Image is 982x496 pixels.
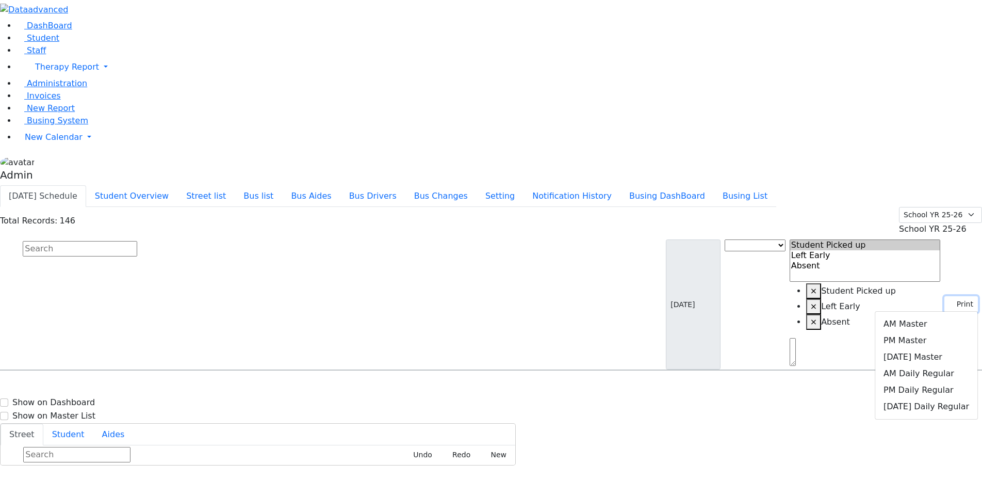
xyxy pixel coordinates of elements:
span: New Report [27,103,75,113]
button: Bus list [235,185,282,207]
button: Undo [402,447,437,463]
span: Invoices [27,91,61,101]
a: AM Daily Regular [875,365,977,382]
li: Student Picked up [806,283,941,299]
a: [DATE] Daily Regular [875,398,977,415]
button: Bus Drivers [340,185,405,207]
a: Student [17,33,59,43]
button: Print [944,296,978,312]
span: Absent [821,317,850,327]
span: DashBoard [27,21,72,30]
span: Student [27,33,59,43]
span: × [810,317,817,327]
button: New [479,447,511,463]
a: Busing System [17,116,88,125]
input: Search [23,447,130,462]
span: Therapy Report [35,62,99,72]
button: Busing List [714,185,776,207]
span: Administration [27,78,87,88]
button: Remove item [806,314,821,330]
a: Therapy Report [17,57,982,77]
option: Student Picked up [790,240,940,250]
button: Remove item [806,283,821,299]
button: Notification History [523,185,620,207]
span: Left Early [821,301,860,311]
span: New Calendar [25,132,83,142]
li: Left Early [806,299,941,314]
a: AM Master [875,316,977,332]
span: School YR 25-26 [899,224,967,234]
textarea: Search [790,338,796,366]
button: Setting [477,185,523,207]
span: × [810,286,817,296]
a: Staff [17,45,46,55]
option: Absent [790,261,940,271]
button: Redo [441,447,475,463]
button: Bus Changes [405,185,477,207]
button: Busing DashBoard [620,185,714,207]
div: Street [1,445,515,465]
a: Administration [17,78,87,88]
button: Bus Aides [282,185,340,207]
a: [DATE] Master [875,349,977,365]
span: × [810,301,817,311]
label: Show on Master List [12,410,95,422]
span: Student Picked up [821,286,896,296]
a: New Report [17,103,75,113]
li: Absent [806,314,941,330]
label: Show on Dashboard [12,396,95,409]
a: PM Daily Regular [875,382,977,398]
a: DashBoard [17,21,72,30]
button: Remove item [806,299,821,314]
a: PM Master [875,332,977,349]
option: Left Early [790,250,940,261]
button: Street [1,424,43,445]
span: Busing System [27,116,88,125]
button: Aides [93,424,134,445]
button: Street list [177,185,235,207]
select: Default select example [899,207,982,223]
button: Student [43,424,93,445]
span: 146 [59,216,75,226]
div: Print [875,311,978,420]
button: Student Overview [86,185,177,207]
a: Invoices [17,91,61,101]
span: Staff [27,45,46,55]
input: Search [23,241,137,257]
a: New Calendar [17,127,982,148]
